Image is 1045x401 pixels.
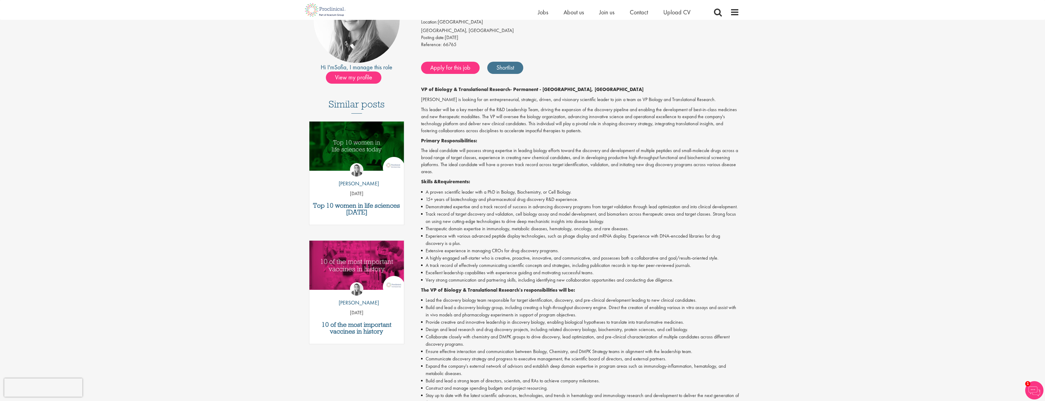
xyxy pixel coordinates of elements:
a: Top 10 women in life sciences [DATE] [312,202,401,216]
p: [PERSON_NAME] [334,299,379,307]
p: This leader will be a key member of the R&D Leadership Team, driving the expansion of the discove... [421,106,739,134]
li: Provide creative and innovative leadership in discovery biology, enabling biological hypotheses t... [421,319,739,326]
li: Track record of target discovery and validation, cell biology assay and model development, and bi... [421,210,739,225]
a: View my profile [326,73,387,81]
span: Posting date: [421,34,445,41]
strong: The VP of Biology & Translational Research's responsibilities will be: [421,287,575,293]
h3: Similar posts [329,99,385,114]
li: Lead the discovery biology team responsible for target identification, discovery, and pre-clinica... [421,297,739,304]
strong: Skills & [421,178,438,185]
span: View my profile [326,71,381,84]
li: A highly engaged self-starter who is creative, proactive, innovative, and communicative, and poss... [421,254,739,262]
p: [PERSON_NAME] [334,180,379,188]
span: 1 [1025,381,1030,386]
a: Apply for this job [421,62,480,74]
li: Ensure effective interaction and communication between Biology, Chemistry, and DMPK Strategy team... [421,348,739,355]
img: Hannah Burke [350,282,363,296]
a: Hannah Burke [PERSON_NAME] [334,163,379,191]
a: Upload CV [663,8,690,16]
p: [PERSON_NAME] is looking for an entrepreneurial, strategic, driven, and visionary scientific lead... [421,96,739,103]
a: Join us [599,8,614,16]
li: Build and lead a strong team of directors, scientists, and RAs to achieve company milestones. [421,377,739,385]
div: [GEOGRAPHIC_DATA], [GEOGRAPHIC_DATA] [421,27,739,34]
iframe: reCAPTCHA [4,378,82,397]
a: Sofia [334,63,347,71]
div: [DATE] [421,34,739,41]
p: [DATE] [309,309,404,316]
li: Extensive experience in managing CROs for drug discovery programs. [421,247,739,254]
img: Top vaccines in history [309,241,404,290]
a: Contact [630,8,648,16]
li: Design and lead research and drug discovery projects, including related discovery biology, bioche... [421,326,739,333]
img: Top 10 women in life sciences today [309,122,404,171]
strong: Primary Responsibilities: [421,137,477,144]
a: Shortlist [487,62,523,74]
li: A proven scientific leader with a PhD in Biology, Biochemistry, or Cell Biology. [421,188,739,196]
img: Hannah Burke [350,163,363,177]
a: Link to a post [309,122,404,176]
li: Demonstrated expertise and a track record of success in advancing discovery programs from target ... [421,203,739,210]
li: Build and lead a discovery biology group, including creating a high-throughput discovery engine. ... [421,304,739,319]
div: Hi I'm , I manage this role [306,63,408,72]
strong: - Permanent - [GEOGRAPHIC_DATA], [GEOGRAPHIC_DATA] [510,86,643,93]
span: 66765 [443,41,456,48]
li: Communicate discovery strategy and progress to executive management, the scientific board of dire... [421,355,739,363]
a: Link to a post [309,241,404,295]
li: Therapeutic domain expertise in immunology, metabolic diseases, hematology, oncology, and rare di... [421,225,739,232]
a: Jobs [538,8,548,16]
p: The ideal candidate will possess strong expertise in leading biology efforts toward the discovery... [421,147,739,175]
img: Chatbot [1025,381,1043,399]
p: [DATE] [309,190,404,197]
li: [GEOGRAPHIC_DATA] [421,19,739,27]
a: Hannah Burke [PERSON_NAME] [334,282,379,310]
strong: Requirements: [438,178,470,185]
li: Construct and manage spending budgets and project resourcing. [421,385,739,392]
a: 10 of the most important vaccines in history [312,321,401,335]
li: 15+ years of biotechnology and pharmaceutical drug discovery R&D experience. [421,196,739,203]
li: Experience with various advanced peptide display technologies, such as phage display and mRNA dis... [421,232,739,247]
strong: VP of Biology & Translational Research [421,86,510,93]
li: Very strong communication and partnering skills, including identifying new collaboration opportun... [421,276,739,284]
li: A track record of effectively communicating scientific concepts and strategies, including publica... [421,262,739,269]
label: Reference: [421,41,442,48]
li: Excellent leadership capabilities with experience guiding and motivating successful teams. [421,269,739,276]
a: About us [564,8,584,16]
li: Expand the company's external network of advisors and establish deep domain expertise in program ... [421,363,739,377]
li: Collaborate closely with chemistry and DMPK groups to drive discovery, lead optimization, and pre... [421,333,739,348]
label: Location: [421,19,438,26]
